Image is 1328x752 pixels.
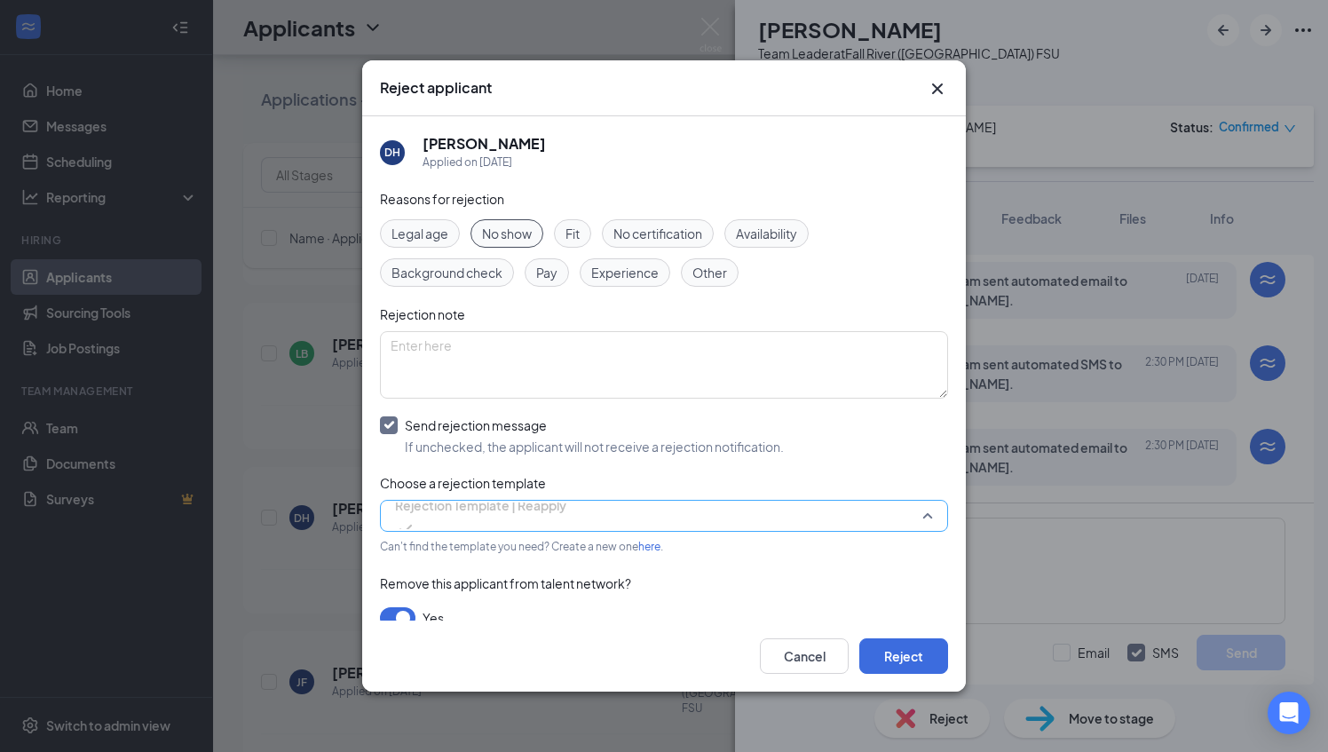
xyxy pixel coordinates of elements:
[613,224,702,243] span: No certification
[380,78,492,98] h3: Reject applicant
[927,78,948,99] button: Close
[395,518,416,540] svg: Checkmark
[395,492,566,518] span: Rejection Template | Reapply
[391,224,448,243] span: Legal age
[638,540,660,553] a: here
[736,224,797,243] span: Availability
[380,575,631,591] span: Remove this applicant from talent network?
[565,224,580,243] span: Fit
[380,540,663,553] span: Can't find the template you need? Create a new one .
[692,263,727,282] span: Other
[482,224,532,243] span: No show
[380,306,465,322] span: Rejection note
[536,263,557,282] span: Pay
[380,475,546,491] span: Choose a rejection template
[423,154,546,171] div: Applied on [DATE]
[591,263,659,282] span: Experience
[927,78,948,99] svg: Cross
[859,638,948,674] button: Reject
[391,263,502,282] span: Background check
[760,638,849,674] button: Cancel
[423,607,444,629] span: Yes
[380,191,504,207] span: Reasons for rejection
[1268,692,1310,734] div: Open Intercom Messenger
[423,134,546,154] h5: [PERSON_NAME]
[384,145,400,160] div: DH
